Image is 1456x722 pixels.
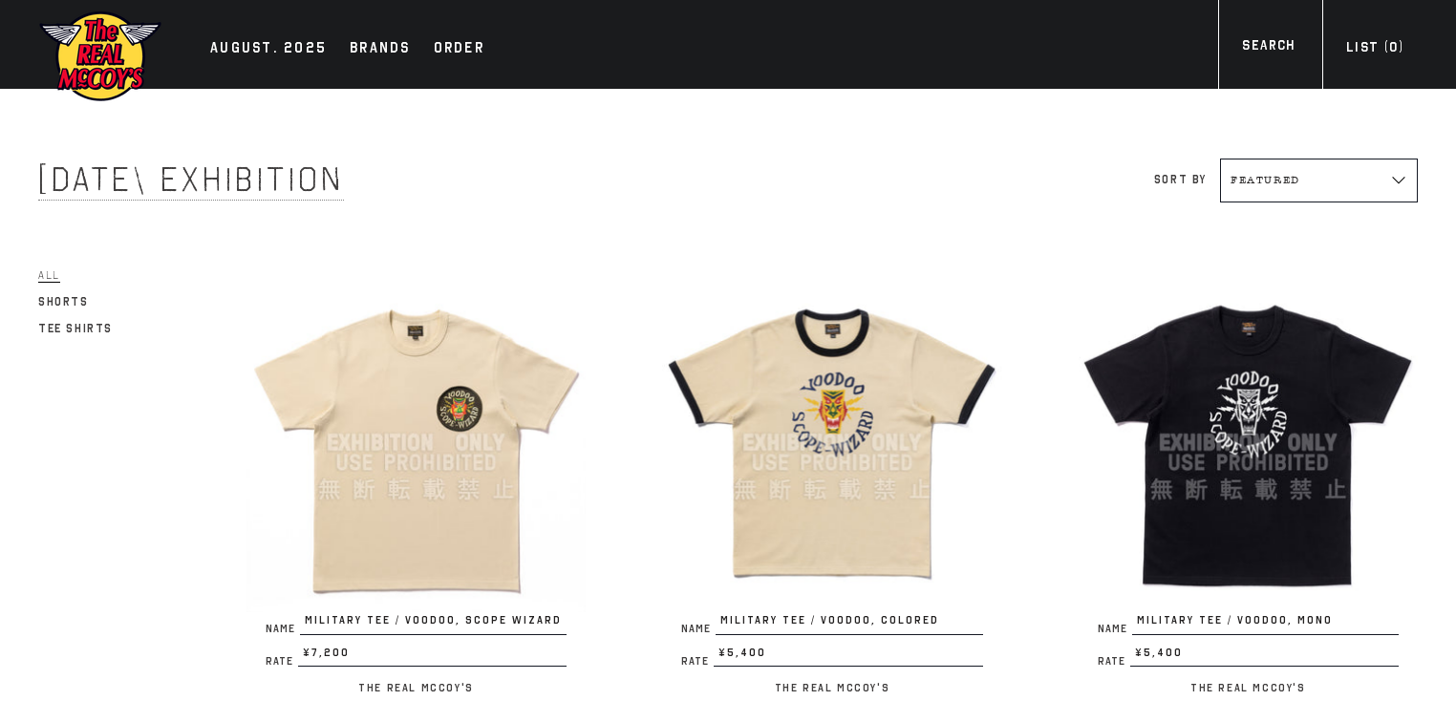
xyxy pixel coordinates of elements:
[1346,37,1403,63] div: List ( )
[662,676,1001,699] p: The Real McCoy's
[1154,173,1207,186] label: Sort by
[662,273,1001,700] a: MILITARY TEE / VOODOO, COLORED NameMILITARY TEE / VOODOO, COLORED Rate¥5,400 The Real McCoy's
[1079,273,1418,612] img: MILITARY TEE / VOODOO, MONO
[1389,39,1398,55] span: 0
[38,322,113,335] span: Tee Shirts
[662,273,1001,612] img: MILITARY TEE / VOODOO, COLORED
[266,624,300,634] span: Name
[38,264,60,287] a: All
[38,159,344,201] span: [DATE] Exhibition
[1218,35,1318,61] a: Search
[201,36,336,63] a: AUGUST. 2025
[38,268,60,283] span: All
[38,317,113,340] a: Tee Shirts
[210,36,327,63] div: AUGUST. 2025
[38,295,89,308] span: Shorts
[681,656,714,667] span: Rate
[246,273,586,612] img: MILITARY TEE / VOODOO, SCOPE WIZARD
[681,624,716,634] span: Name
[298,645,567,668] span: ¥7,200
[714,645,982,668] span: ¥5,400
[300,612,567,635] span: MILITARY TEE / VOODOO, SCOPE WIZARD
[1098,656,1130,667] span: Rate
[246,676,586,699] p: The Real McCoy's
[38,10,162,103] img: mccoys-exhibition
[246,273,586,700] a: MILITARY TEE / VOODOO, SCOPE WIZARD NameMILITARY TEE / VOODOO, SCOPE WIZARD Rate¥7,200 The Real M...
[1079,676,1418,699] p: The Real McCoy's
[38,290,89,313] a: Shorts
[1079,273,1418,700] a: MILITARY TEE / VOODOO, MONO NameMILITARY TEE / VOODOO, MONO Rate¥5,400 The Real McCoy's
[1322,37,1427,63] a: List (0)
[266,656,298,667] span: Rate
[434,36,484,63] div: Order
[1132,612,1399,635] span: MILITARY TEE / VOODOO, MONO
[1098,624,1132,634] span: Name
[350,36,411,63] div: Brands
[424,36,494,63] a: Order
[1130,645,1399,668] span: ¥5,400
[716,612,982,635] span: MILITARY TEE / VOODOO, COLORED
[1242,35,1295,61] div: Search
